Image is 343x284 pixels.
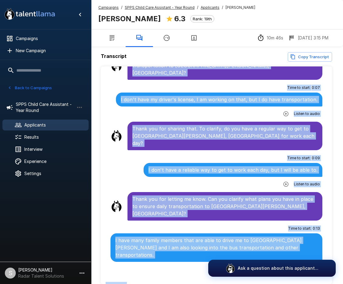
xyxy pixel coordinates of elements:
span: Rank: 19th [191,16,214,21]
p: Thank you for sharing that. To clarify, do you have a regular way to get to [GEOGRAPHIC_DATA][PER... [132,125,318,147]
p: I don't have my driver's license, I am working on that, but I do have transportation. [121,96,318,103]
b: Transcript [101,53,127,59]
span: / [197,5,198,11]
p: Thank you for letting me know. Can you clarify what plans you have in place to ensure daily trans... [132,195,318,217]
p: 10m 46s [267,35,283,41]
span: 0 : 09 [312,155,320,161]
b: [PERSON_NAME] [98,14,161,23]
button: Copy transcript [288,52,332,62]
p: [DATE] 3:15 PM [298,35,328,41]
u: Applicants [201,5,219,10]
p: I don't have a reliable way to get to work each day, but I will be able to. [148,166,318,174]
span: Time to start : [288,225,311,232]
u: Campaigns [98,5,119,10]
span: / [121,5,122,11]
span: Time to start : [287,85,311,91]
img: llama_clean.png [110,130,123,142]
span: [PERSON_NAME] [226,5,255,11]
b: 6.3 [174,14,185,23]
span: Time to start : [287,155,311,161]
img: logo_glasses@2x.png [226,263,235,273]
p: I have many family members that are able to drive me to [GEOGRAPHIC_DATA][PERSON_NAME] and I am a... [115,237,318,259]
span: / [222,5,223,11]
p: Ask a question about this applicant... [238,265,318,271]
img: llama_clean.png [110,200,123,212]
button: Ask a question about this applicant... [208,260,336,277]
span: Listen to audio [294,181,320,187]
u: SPPS Child Care Assistant - Year Round [125,5,195,10]
span: 0 : 07 [312,85,320,91]
div: The time between starting and completing the interview [257,34,283,42]
span: Listen to audio [294,111,320,117]
span: 0 : 13 [313,225,320,232]
div: The date and time when the interview was completed [288,34,328,42]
